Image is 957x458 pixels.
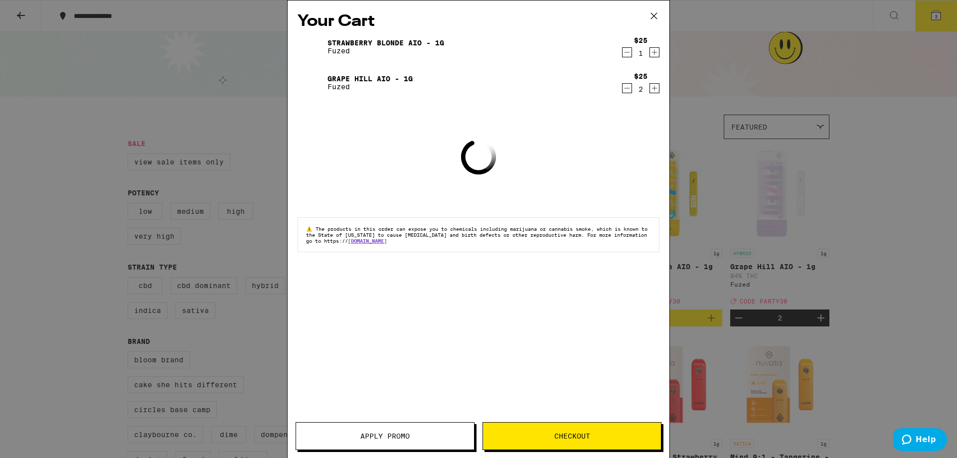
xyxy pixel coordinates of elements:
[634,49,647,57] div: 1
[649,47,659,57] button: Increment
[622,47,632,57] button: Decrement
[649,83,659,93] button: Increment
[306,226,316,232] span: ⚠️
[327,39,444,47] a: Strawberry Blonde AIO - 1g
[554,433,590,440] span: Checkout
[893,428,947,453] iframe: Opens a widget where you can find more information
[306,226,647,244] span: The products in this order can expose you to chemicals including marijuana or cannabis smoke, whi...
[298,10,659,33] h2: Your Cart
[482,422,661,450] button: Checkout
[298,33,325,61] img: Strawberry Blonde AIO - 1g
[360,433,410,440] span: Apply Promo
[298,69,325,97] img: Grape Hill AIO - 1g
[622,83,632,93] button: Decrement
[327,47,444,55] p: Fuzed
[296,422,475,450] button: Apply Promo
[348,238,387,244] a: [DOMAIN_NAME]
[327,75,413,83] a: Grape Hill AIO - 1g
[634,36,647,44] div: $25
[634,85,647,93] div: 2
[327,83,413,91] p: Fuzed
[634,72,647,80] div: $25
